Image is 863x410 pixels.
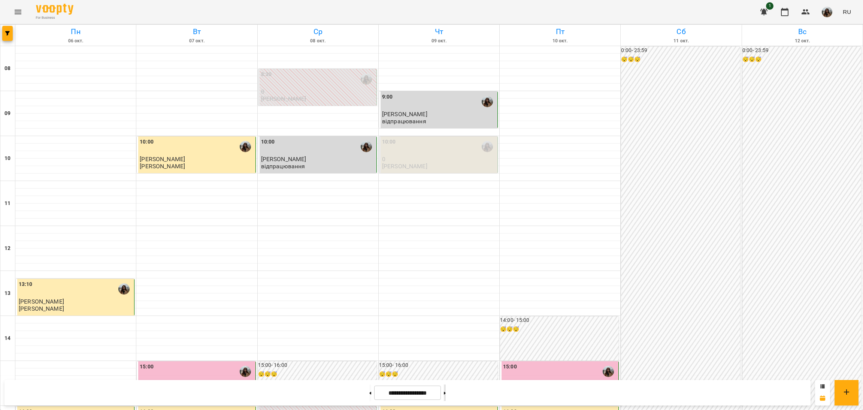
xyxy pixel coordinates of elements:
h6: Сб [622,26,740,37]
button: RU [840,5,854,19]
span: [PERSON_NAME] [382,111,427,118]
span: [PERSON_NAME] [19,298,64,305]
h6: 12 [4,244,10,253]
h6: 07 окт. [137,37,256,45]
p: відпрацювання [382,118,426,124]
img: Анна Рожнятовська [603,366,614,377]
p: [PERSON_NAME] [382,163,427,169]
h6: 15:00 - 16:00 [258,361,377,370]
label: 15:00 [503,363,517,371]
h6: Вт [137,26,256,37]
span: 1 [766,2,773,10]
h6: 12 окт. [743,37,862,45]
h6: 08 [4,64,10,73]
h6: 0:00 - 23:59 [742,46,861,55]
label: 13:10 [19,280,33,289]
h6: 0:00 - 23:59 [621,46,740,55]
img: Voopty Logo [36,4,73,15]
img: Анна Рожнятовська [482,141,493,152]
h6: 10 [4,154,10,163]
label: 8:30 [261,70,272,79]
h6: 😴😴😴 [742,55,861,64]
span: [PERSON_NAME] [261,156,306,163]
p: [PERSON_NAME] [19,305,64,312]
h6: 06 окт. [16,37,135,45]
img: cf3ea0a0c680b25cc987e5e4629d86f3.jpg [822,7,832,17]
h6: Пн [16,26,135,37]
h6: 😴😴😴 [500,325,619,334]
h6: 15:00 - 16:00 [379,361,498,370]
img: Анна Рожнятовська [482,96,493,107]
h6: 10 окт. [501,37,619,45]
label: 9:00 [382,93,393,101]
p: 0 [382,156,496,162]
p: [PERSON_NAME] [261,96,306,102]
h6: 14:00 - 15:00 [500,316,619,325]
img: Анна Рожнятовська [361,141,372,152]
label: 15:00 [140,363,154,371]
h6: 14 [4,334,10,343]
h6: Ср [259,26,377,37]
label: 10:00 [261,138,275,146]
button: Menu [9,3,27,21]
img: Анна Рожнятовська [361,73,372,85]
span: [PERSON_NAME] [140,156,185,163]
h6: 08 окт. [259,37,377,45]
h6: 11 окт. [622,37,740,45]
span: For Business [36,15,73,20]
h6: Чт [380,26,498,37]
h6: 😴😴😴 [379,370,498,379]
h6: Пт [501,26,619,37]
h6: 13 [4,289,10,298]
span: RU [843,8,851,16]
p: 0 [261,88,375,95]
h6: 09 окт. [380,37,498,45]
label: 10:00 [140,138,154,146]
p: [PERSON_NAME] [140,163,185,169]
label: 10:00 [382,138,396,146]
h6: Вс [743,26,862,37]
h6: 😴😴😴 [621,55,740,64]
p: відпрацювання [261,163,305,169]
h6: 09 [4,109,10,118]
img: Анна Рожнятовська [118,283,130,295]
h6: 11 [4,199,10,208]
h6: 😴😴😴 [258,370,377,379]
img: Анна Рожнятовська [240,141,251,152]
img: Анна Рожнятовська [240,366,251,377]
